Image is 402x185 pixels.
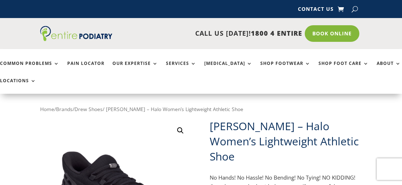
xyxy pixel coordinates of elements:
[67,61,104,76] a: Pain Locator
[40,106,54,113] a: Home
[56,106,73,113] a: Brands
[305,25,359,42] a: Book Online
[112,61,158,76] a: Our Expertise
[40,35,112,43] a: Entire Podiatry
[166,61,196,76] a: Services
[251,29,302,38] span: 1800 4 ENTIRE
[174,124,187,137] a: View full-screen image gallery
[318,61,369,76] a: Shop Foot Care
[40,105,362,114] nav: Breadcrumb
[377,61,401,76] a: About
[74,106,103,113] a: Drew Shoes
[112,29,302,38] p: CALL US [DATE]!
[210,119,362,164] h1: [PERSON_NAME] – Halo Women’s Lightweight Athletic Shoe
[298,6,334,14] a: Contact Us
[204,61,252,76] a: [MEDICAL_DATA]
[260,61,311,76] a: Shop Footwear
[40,26,112,41] img: logo (1)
